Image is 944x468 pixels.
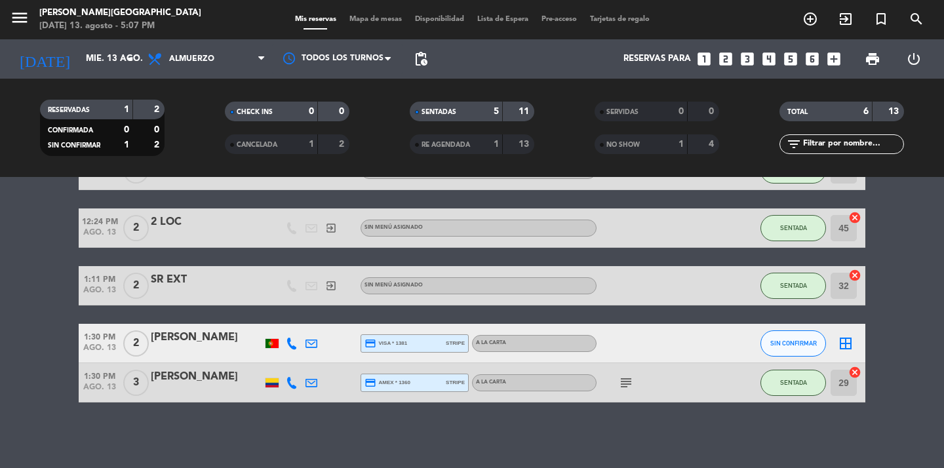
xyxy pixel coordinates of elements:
div: SR EXT [151,271,262,288]
strong: 4 [709,140,717,149]
i: looks_3 [739,50,756,68]
div: 2 LOC [151,214,262,231]
div: [PERSON_NAME][GEOGRAPHIC_DATA] [39,7,201,20]
div: LOG OUT [893,39,934,79]
span: SERVIDAS [606,109,639,115]
i: looks_two [717,50,734,68]
button: SIN CONFIRMAR [760,330,826,357]
button: SENTADA [760,273,826,299]
span: 1:30 PM [79,368,121,383]
span: Mis reservas [288,16,343,23]
i: border_all [838,336,854,351]
strong: 0 [154,125,162,134]
span: TOTAL [787,109,808,115]
span: SENTADA [780,379,807,386]
i: cancel [848,269,861,282]
strong: 0 [678,107,684,116]
span: SENTADA [780,282,807,289]
i: cancel [848,366,861,379]
span: 1:30 PM [79,328,121,343]
span: 1:11 PM [79,271,121,286]
span: ago. 13 [79,343,121,359]
strong: 2 [154,140,162,149]
span: SIN CONFIRMAR [770,340,817,347]
i: credit_card [364,377,376,389]
i: exit_to_app [325,280,337,292]
strong: 1 [309,140,314,149]
strong: 2 [339,140,347,149]
span: ago. 13 [79,286,121,301]
span: 2 [123,330,149,357]
span: RESERVADAS [48,107,90,113]
span: Reservas para [623,54,691,64]
span: NO SHOW [606,142,640,148]
i: add_circle_outline [802,11,818,27]
span: Mapa de mesas [343,16,408,23]
span: Almuerzo [169,54,214,64]
span: 2 [123,215,149,241]
i: looks_4 [760,50,777,68]
strong: 6 [863,107,869,116]
strong: 13 [888,107,901,116]
strong: 1 [124,140,129,149]
span: stripe [446,339,465,347]
i: looks_one [696,50,713,68]
i: turned_in_not [873,11,889,27]
span: SIN CONFIRMAR [48,142,100,149]
span: SENTADA [780,224,807,231]
i: power_settings_new [906,51,922,67]
span: 12:24 PM [79,213,121,228]
strong: 13 [519,140,532,149]
strong: 2 [154,105,162,114]
i: add_box [825,50,842,68]
span: A la carta [476,380,506,385]
strong: 5 [494,107,499,116]
span: SENTADAS [422,109,456,115]
i: cancel [848,211,861,224]
i: exit_to_app [838,11,854,27]
div: [DATE] 13. agosto - 5:07 PM [39,20,201,33]
i: looks_6 [804,50,821,68]
strong: 0 [124,125,129,134]
button: menu [10,8,29,32]
strong: 0 [309,107,314,116]
span: CHECK INS [237,109,273,115]
i: subject [618,375,634,391]
span: 3 [123,370,149,396]
i: arrow_drop_down [122,51,138,67]
div: [PERSON_NAME] [151,329,262,346]
span: stripe [446,378,465,387]
i: credit_card [364,338,376,349]
i: looks_5 [782,50,799,68]
input: Filtrar por nombre... [802,137,903,151]
strong: 1 [494,140,499,149]
i: filter_list [786,136,802,152]
span: Lista de Espera [471,16,535,23]
span: CANCELADA [237,142,277,148]
span: visa * 1381 [364,338,407,349]
strong: 0 [339,107,347,116]
i: search [909,11,924,27]
span: 2 [123,273,149,299]
i: menu [10,8,29,28]
span: ago. 13 [79,170,121,185]
strong: 11 [519,107,532,116]
div: [PERSON_NAME] [151,368,262,385]
i: [DATE] [10,45,79,73]
span: ago. 13 [79,228,121,243]
span: pending_actions [413,51,429,67]
span: Sin menú asignado [364,225,423,230]
strong: 1 [678,140,684,149]
span: RE AGENDADA [422,142,470,148]
span: A la carta [476,340,506,345]
span: Disponibilidad [408,16,471,23]
span: amex * 1360 [364,377,410,389]
span: ago. 13 [79,383,121,398]
span: Sin menú asignado [364,283,423,288]
i: exit_to_app [325,222,337,234]
button: SENTADA [760,370,826,396]
span: print [865,51,880,67]
span: Tarjetas de regalo [583,16,656,23]
button: SENTADA [760,215,826,241]
strong: 0 [709,107,717,116]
